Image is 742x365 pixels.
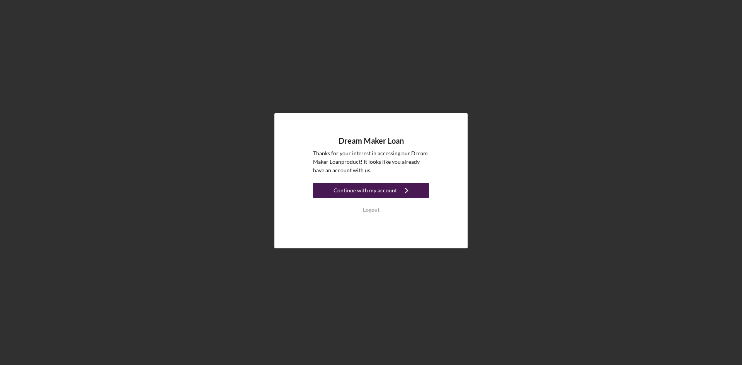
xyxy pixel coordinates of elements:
div: Continue with my account [334,183,397,198]
button: Logout [313,202,429,217]
div: Logout [363,202,380,217]
h4: Dream Maker Loan [339,136,404,145]
a: Continue with my account [313,183,429,200]
p: Thanks for your interest in accessing our Dream Maker Loan product! It looks like you already hav... [313,149,429,175]
button: Continue with my account [313,183,429,198]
